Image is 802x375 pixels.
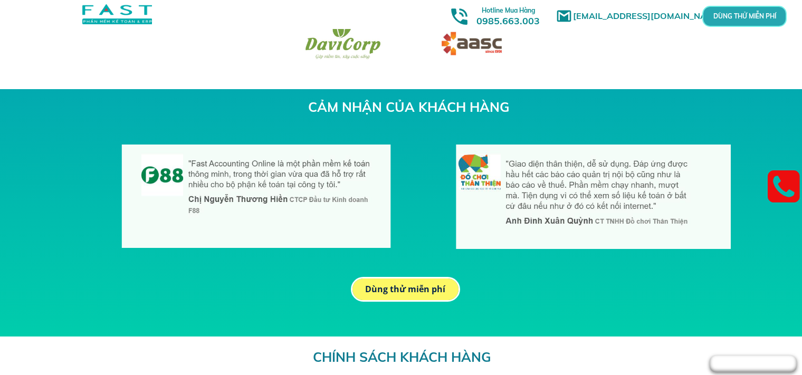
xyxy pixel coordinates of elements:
[308,97,512,118] h3: CẢM NHẬN CỦA KHÁCH HÀNG
[482,6,535,14] span: Hotline Mua Hàng
[352,278,459,300] p: Dùng thử miễn phí
[313,347,498,368] h3: CHÍNH SÁCH KHÁCH HÀNG
[725,12,764,21] p: DÙNG THỬ MIỄN PHÍ
[573,9,729,23] h1: [EMAIL_ADDRESS][DOMAIN_NAME]
[465,4,551,26] h3: 0985.663.003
